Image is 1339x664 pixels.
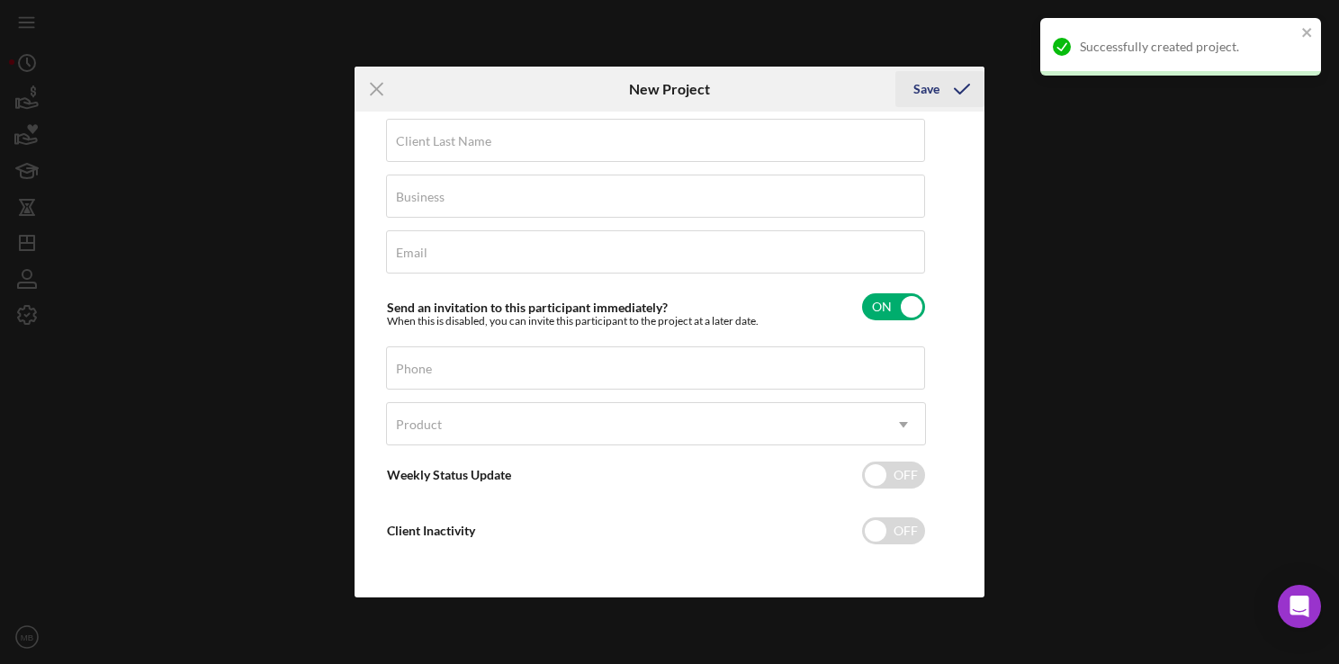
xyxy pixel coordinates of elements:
label: Phone [396,362,432,376]
label: Client Last Name [396,134,491,148]
div: Product [396,417,442,432]
label: Business [396,190,445,204]
div: Successfully created project. [1080,40,1296,54]
div: When this is disabled, you can invite this participant to the project at a later date. [387,315,759,328]
label: Send an invitation to this participant immediately? [387,300,668,315]
button: Save [895,71,984,107]
label: Email [396,246,427,260]
label: Client Inactivity [387,523,475,538]
h6: New Project [629,81,710,97]
div: Save [913,71,939,107]
button: close [1301,25,1314,42]
label: Weekly Status Update [387,467,511,482]
div: Open Intercom Messenger [1278,585,1321,628]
